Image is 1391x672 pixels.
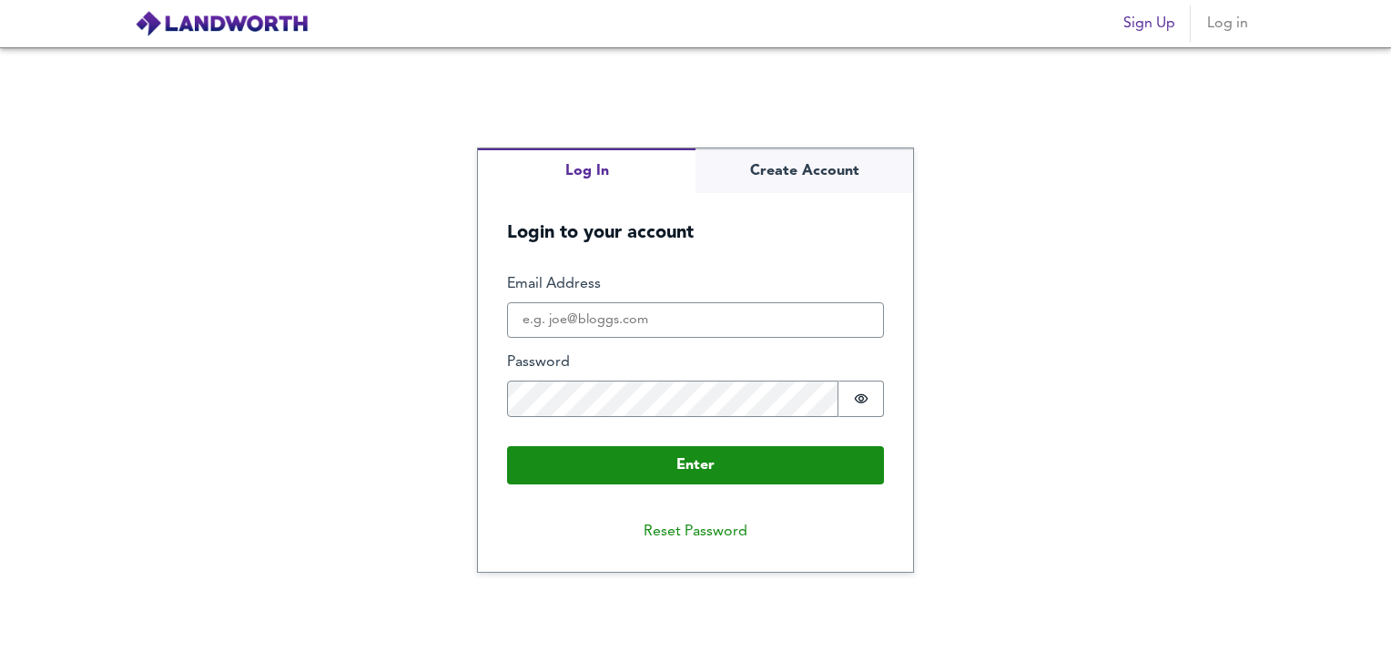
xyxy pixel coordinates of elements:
[478,193,913,245] h5: Login to your account
[838,381,884,417] button: Show password
[1123,11,1175,36] span: Sign Up
[629,514,762,550] button: Reset Password
[507,274,884,295] label: Email Address
[1205,11,1249,36] span: Log in
[695,148,913,193] button: Create Account
[135,10,309,37] img: logo
[1198,5,1256,42] button: Log in
[507,352,884,373] label: Password
[507,446,884,484] button: Enter
[1116,5,1183,42] button: Sign Up
[478,148,695,193] button: Log In
[507,302,884,339] input: e.g. joe@bloggs.com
